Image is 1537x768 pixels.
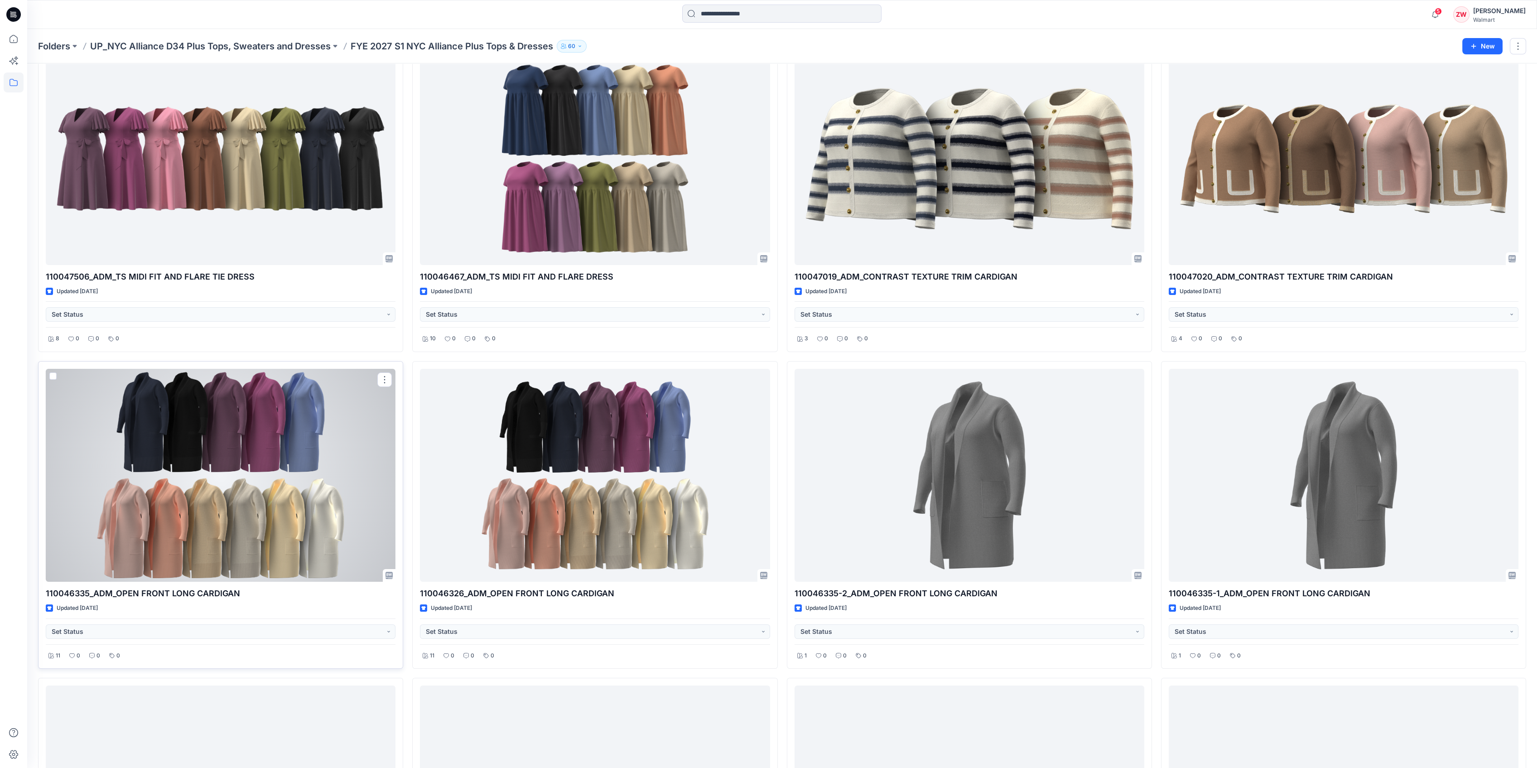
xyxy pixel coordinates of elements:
[351,40,553,53] p: FYE 2027 S1 NYC Alliance Plus Tops & Dresses
[77,651,80,661] p: 0
[1473,16,1526,23] div: Walmart
[56,334,59,343] p: 8
[844,334,848,343] p: 0
[1237,651,1241,661] p: 0
[843,651,847,661] p: 0
[1217,651,1221,661] p: 0
[46,587,395,600] p: 110046335_ADM_OPEN FRONT LONG CARDIGAN
[96,334,99,343] p: 0
[46,52,395,265] a: 110047506_ADM_TS MIDI FIT AND FLARE TIE DRESS
[795,52,1144,265] a: 110047019_ADM_CONTRAST TEXTURE TRIM CARDIGAN
[1179,334,1182,343] p: 4
[431,604,472,613] p: Updated [DATE]
[1180,604,1221,613] p: Updated [DATE]
[1179,651,1181,661] p: 1
[56,651,60,661] p: 11
[557,40,587,53] button: 60
[1462,38,1503,54] button: New
[471,651,474,661] p: 0
[491,651,494,661] p: 0
[1180,287,1221,296] p: Updated [DATE]
[116,334,119,343] p: 0
[76,334,79,343] p: 0
[96,651,100,661] p: 0
[38,40,70,53] a: Folders
[795,270,1144,283] p: 110047019_ADM_CONTRAST TEXTURE TRIM CARDIGAN
[795,369,1144,582] a: 110046335-2_ADM_OPEN FRONT LONG CARDIGAN
[420,369,770,582] a: 110046326_ADM_OPEN FRONT LONG CARDIGAN
[46,369,395,582] a: 110046335_ADM_OPEN FRONT LONG CARDIGAN
[420,52,770,265] a: 110046467_ADM_TS MIDI FIT AND FLARE DRESS
[46,270,395,283] p: 110047506_ADM_TS MIDI FIT AND FLARE TIE DRESS
[57,604,98,613] p: Updated [DATE]
[1169,587,1518,600] p: 110046335-1_ADM_OPEN FRONT LONG CARDIGAN
[430,651,434,661] p: 11
[1169,369,1518,582] a: 110046335-1_ADM_OPEN FRONT LONG CARDIGAN
[805,287,847,296] p: Updated [DATE]
[1219,334,1222,343] p: 0
[1169,52,1518,265] a: 110047020_ADM_CONTRAST TEXTURE TRIM CARDIGAN
[116,651,120,661] p: 0
[1197,651,1201,661] p: 0
[1199,334,1202,343] p: 0
[1473,5,1526,16] div: [PERSON_NAME]
[568,41,575,51] p: 60
[452,334,456,343] p: 0
[420,270,770,283] p: 110046467_ADM_TS MIDI FIT AND FLARE DRESS
[805,651,807,661] p: 1
[795,587,1144,600] p: 110046335-2_ADM_OPEN FRONT LONG CARDIGAN
[1169,270,1518,283] p: 110047020_ADM_CONTRAST TEXTURE TRIM CARDIGAN
[420,587,770,600] p: 110046326_ADM_OPEN FRONT LONG CARDIGAN
[805,604,847,613] p: Updated [DATE]
[57,287,98,296] p: Updated [DATE]
[431,287,472,296] p: Updated [DATE]
[863,651,867,661] p: 0
[451,651,454,661] p: 0
[1453,6,1470,23] div: ZW
[1238,334,1242,343] p: 0
[492,334,496,343] p: 0
[823,651,827,661] p: 0
[472,334,476,343] p: 0
[90,40,331,53] a: UP_NYC Alliance D34 Plus Tops, Sweaters and Dresses
[805,334,808,343] p: 3
[824,334,828,343] p: 0
[864,334,868,343] p: 0
[430,334,436,343] p: 10
[1435,8,1442,15] span: 5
